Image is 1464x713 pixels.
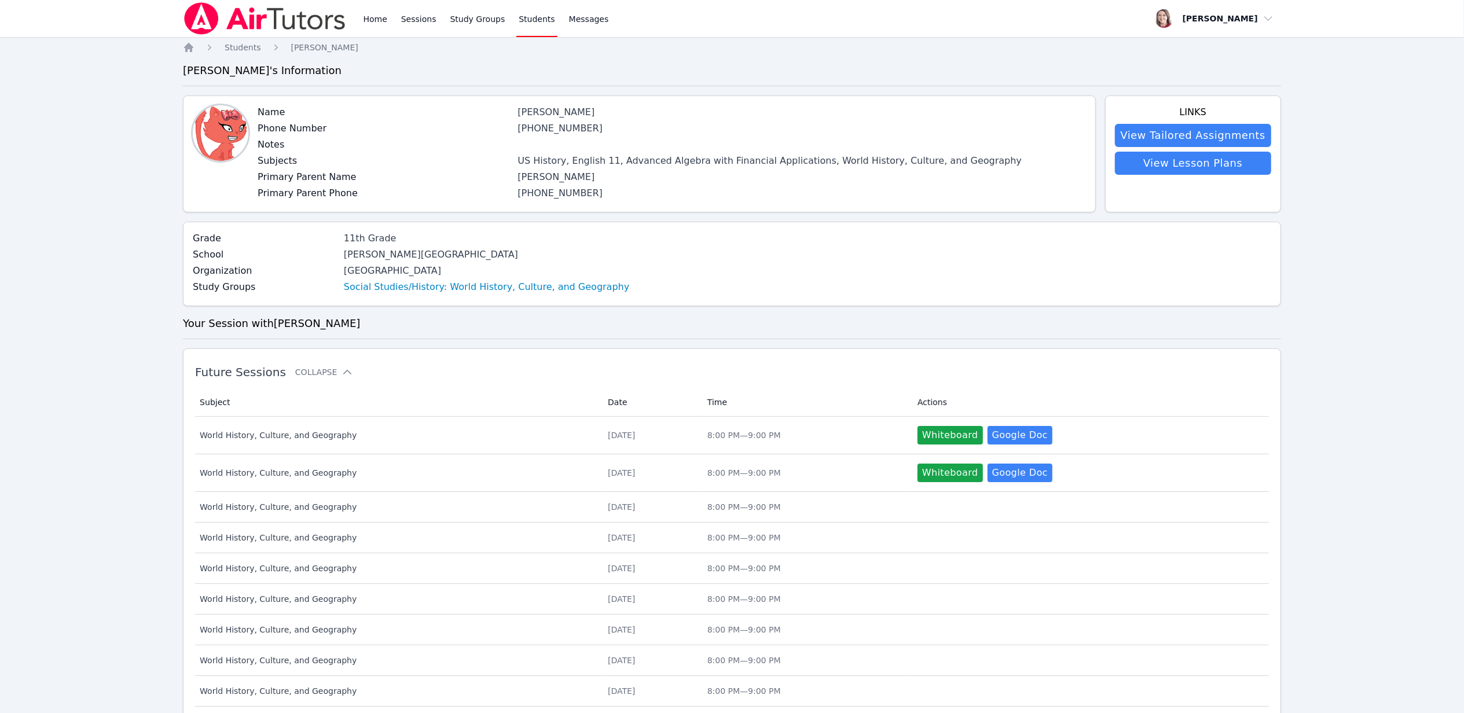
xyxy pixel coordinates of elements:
a: View Tailored Assignments [1115,124,1271,147]
div: [DATE] [608,467,694,479]
div: [DATE] [608,429,694,441]
span: [PERSON_NAME] [291,43,358,52]
h3: Your Session with [PERSON_NAME] [183,315,1281,332]
div: [DATE] [608,655,694,666]
span: World History, Culture, and Geography [200,429,594,441]
button: Collapse [295,366,353,378]
div: [DATE] [608,624,694,635]
a: Social Studies/History: World History, Culture, and Geography [344,280,629,294]
span: World History, Culture, and Geography [200,655,594,666]
span: World History, Culture, and Geography [200,624,594,635]
tr: World History, Culture, and Geography[DATE]8:00 PM—9:00 PMWhiteboardGoogle Doc [195,454,1269,492]
span: 8:00 PM — 9:00 PM [707,656,781,665]
span: Students [225,43,260,52]
th: Date [601,388,700,417]
a: View Lesson Plans [1115,152,1271,175]
div: 11th Grade [344,231,629,245]
tr: World History, Culture, and Geography[DATE]8:00 PM—9:00 PM [195,584,1269,615]
div: [DATE] [608,501,694,513]
img: Air Tutors [183,2,347,35]
div: [PERSON_NAME][GEOGRAPHIC_DATA] [344,248,629,262]
tr: World History, Culture, and Geography[DATE]8:00 PM—9:00 PM [195,492,1269,523]
h4: Links [1115,105,1271,119]
label: Subjects [258,154,511,168]
label: Grade [193,231,337,245]
div: [PERSON_NAME] [518,170,1022,184]
span: World History, Culture, and Geography [200,563,594,574]
span: 8:00 PM — 9:00 PM [707,625,781,634]
a: Google Doc [988,426,1052,444]
div: [DATE] [608,532,694,543]
span: 8:00 PM — 9:00 PM [707,468,781,477]
button: Whiteboard [918,464,983,482]
div: US History, English 11, Advanced Algebra with Financial Applications, World History, Culture, and... [518,154,1022,168]
label: Phone Number [258,122,511,135]
span: World History, Culture, and Geography [200,467,594,479]
tr: World History, Culture, and Geography[DATE]8:00 PM—9:00 PM [195,676,1269,707]
span: 8:00 PM — 9:00 PM [707,431,781,440]
span: 8:00 PM — 9:00 PM [707,564,781,573]
div: [GEOGRAPHIC_DATA] [344,264,629,278]
tr: World History, Culture, and Geography[DATE]8:00 PM—9:00 PM [195,523,1269,553]
a: [PHONE_NUMBER] [518,188,603,199]
label: Notes [258,138,511,152]
div: [DATE] [608,685,694,697]
div: [DATE] [608,563,694,574]
span: World History, Culture, and Geography [200,685,594,697]
div: [PERSON_NAME] [518,105,1022,119]
span: World History, Culture, and Geography [200,593,594,605]
a: Google Doc [988,464,1052,482]
span: World History, Culture, and Geography [200,501,594,513]
label: School [193,248,337,262]
label: Study Groups [193,280,337,294]
nav: Breadcrumb [183,42,1281,53]
tr: World History, Culture, and Geography[DATE]8:00 PM—9:00 PM [195,645,1269,676]
th: Subject [195,388,601,417]
span: Messages [569,13,609,25]
tr: World History, Culture, and Geography[DATE]8:00 PM—9:00 PM [195,615,1269,645]
tr: World History, Culture, and Geography[DATE]8:00 PM—9:00 PM [195,553,1269,584]
label: Primary Parent Phone [258,186,511,200]
span: 8:00 PM — 9:00 PM [707,533,781,542]
a: [PERSON_NAME] [291,42,358,53]
h3: [PERSON_NAME] 's Information [183,63,1281,79]
label: Primary Parent Name [258,170,511,184]
span: Future Sessions [195,365,286,379]
th: Actions [911,388,1269,417]
th: Time [700,388,911,417]
div: [DATE] [608,593,694,605]
span: 8:00 PM — 9:00 PM [707,502,781,512]
a: Students [225,42,260,53]
tr: World History, Culture, and Geography[DATE]8:00 PM—9:00 PMWhiteboardGoogle Doc [195,417,1269,454]
button: Whiteboard [918,426,983,444]
img: Luis Sanchez [193,105,248,161]
span: 8:00 PM — 9:00 PM [707,594,781,604]
label: Name [258,105,511,119]
span: 8:00 PM — 9:00 PM [707,686,781,696]
label: Organization [193,264,337,278]
a: [PHONE_NUMBER] [518,123,603,134]
span: World History, Culture, and Geography [200,532,594,543]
